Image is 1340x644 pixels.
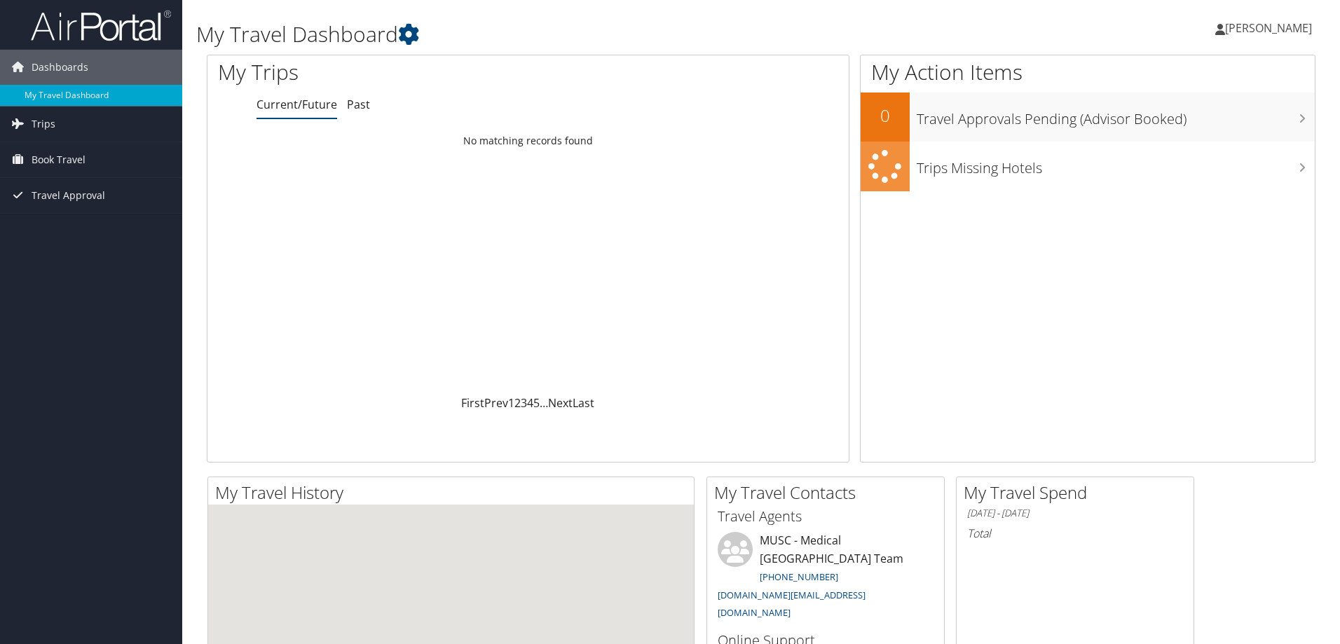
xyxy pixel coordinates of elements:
[573,395,594,411] a: Last
[484,395,508,411] a: Prev
[521,395,527,411] a: 3
[917,102,1315,129] h3: Travel Approvals Pending (Advisor Booked)
[527,395,533,411] a: 4
[760,570,838,583] a: [PHONE_NUMBER]
[508,395,514,411] a: 1
[215,481,694,505] h2: My Travel History
[967,507,1183,520] h6: [DATE] - [DATE]
[861,93,1315,142] a: 0Travel Approvals Pending (Advisor Booked)
[533,395,540,411] a: 5
[861,142,1315,191] a: Trips Missing Hotels
[718,589,866,619] a: [DOMAIN_NAME][EMAIL_ADDRESS][DOMAIN_NAME]
[218,57,571,87] h1: My Trips
[711,532,941,625] li: MUSC - Medical [GEOGRAPHIC_DATA] Team
[32,107,55,142] span: Trips
[32,50,88,85] span: Dashboards
[207,128,849,153] td: No matching records found
[1215,7,1326,49] a: [PERSON_NAME]
[32,142,86,177] span: Book Travel
[964,481,1194,505] h2: My Travel Spend
[714,481,944,505] h2: My Travel Contacts
[32,178,105,213] span: Travel Approval
[461,395,484,411] a: First
[347,97,370,112] a: Past
[718,507,934,526] h3: Travel Agents
[861,104,910,128] h2: 0
[917,151,1315,178] h3: Trips Missing Hotels
[540,395,548,411] span: …
[514,395,521,411] a: 2
[1225,20,1312,36] span: [PERSON_NAME]
[196,20,950,49] h1: My Travel Dashboard
[967,526,1183,541] h6: Total
[257,97,337,112] a: Current/Future
[861,57,1315,87] h1: My Action Items
[31,9,171,42] img: airportal-logo.png
[548,395,573,411] a: Next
